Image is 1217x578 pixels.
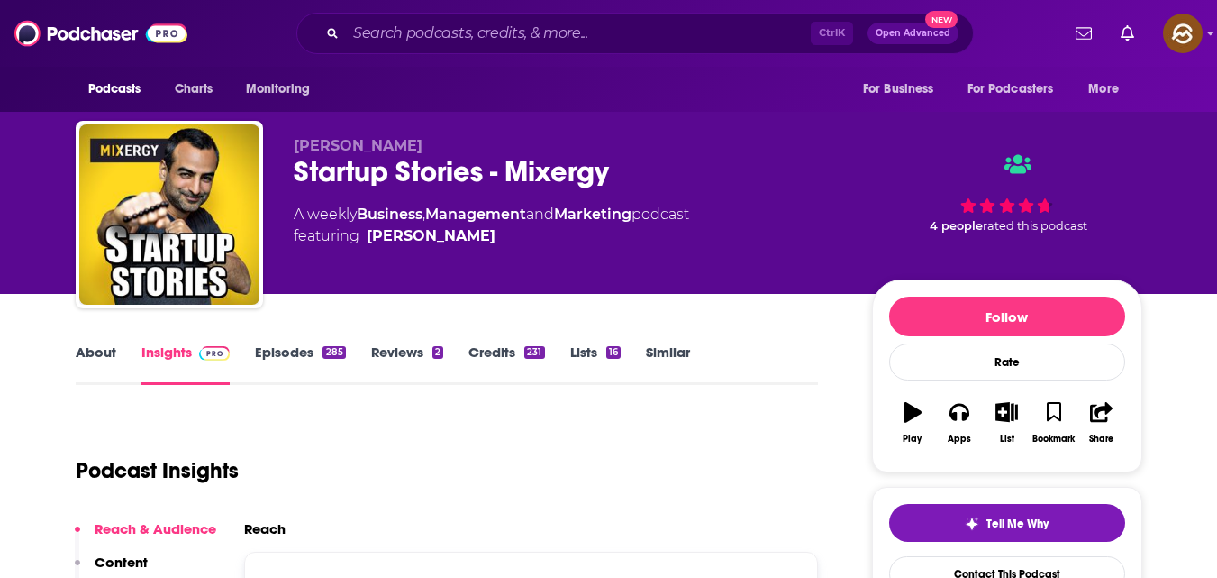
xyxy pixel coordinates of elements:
a: Lists16 [570,344,621,385]
img: User Profile [1163,14,1203,53]
span: Charts [175,77,213,102]
span: 4 people [930,219,983,233]
a: Show notifications dropdown [1113,18,1141,49]
div: Bookmark [1032,434,1075,445]
a: InsightsPodchaser Pro [141,344,231,385]
span: Open Advanced [876,29,950,38]
button: Bookmark [1031,390,1077,455]
span: Logged in as hey85204 [1163,14,1203,53]
div: List [1000,434,1014,445]
a: Similar [646,344,690,385]
span: More [1088,77,1119,102]
button: Open AdvancedNew [867,23,958,44]
button: Follow [889,297,1125,336]
div: Apps [948,434,971,445]
span: rated this podcast [983,219,1087,233]
div: 4 peoplerated this podcast [872,137,1142,249]
button: List [983,390,1030,455]
h1: Podcast Insights [76,457,239,484]
div: A weekly podcast [294,204,689,247]
a: Show notifications dropdown [1068,18,1099,49]
h2: Reach [244,520,286,537]
span: and [526,206,554,223]
button: open menu [956,72,1080,106]
div: Play [903,434,922,445]
a: Reviews2 [371,344,443,385]
span: , [422,206,425,223]
a: Business [357,206,422,223]
div: 285 [322,346,345,359]
a: Andrew Warner [367,225,495,247]
span: featuring [294,225,689,247]
button: open menu [850,72,957,106]
img: tell me why sparkle [965,517,979,531]
button: Apps [936,390,983,455]
div: Share [1089,434,1113,445]
div: 2 [432,346,443,359]
span: For Business [863,77,934,102]
a: About [76,344,116,385]
img: Startup Stories - Mixergy [79,124,259,305]
p: Reach & Audience [95,520,216,537]
a: Episodes285 [255,344,345,385]
span: [PERSON_NAME] [294,137,422,154]
div: Search podcasts, credits, & more... [296,13,974,54]
button: Share [1077,390,1124,455]
span: New [925,11,958,28]
button: Play [889,390,936,455]
button: tell me why sparkleTell Me Why [889,504,1125,542]
span: Tell Me Why [986,517,1049,531]
a: Credits231 [468,344,544,385]
p: Content [95,554,148,571]
button: open menu [233,72,333,106]
button: open menu [76,72,165,106]
img: Podchaser - Follow, Share and Rate Podcasts [14,16,187,50]
button: Show profile menu [1163,14,1203,53]
span: Ctrl K [811,22,853,45]
a: Marketing [554,206,631,223]
div: Rate [889,344,1125,381]
span: For Podcasters [967,77,1054,102]
img: Podchaser Pro [199,346,231,361]
a: Charts [163,72,224,106]
div: 16 [606,346,621,359]
button: open menu [1076,72,1141,106]
span: Monitoring [246,77,310,102]
span: Podcasts [88,77,141,102]
a: Management [425,206,526,223]
div: 231 [524,346,544,359]
input: Search podcasts, credits, & more... [346,19,811,48]
button: Reach & Audience [75,520,216,554]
